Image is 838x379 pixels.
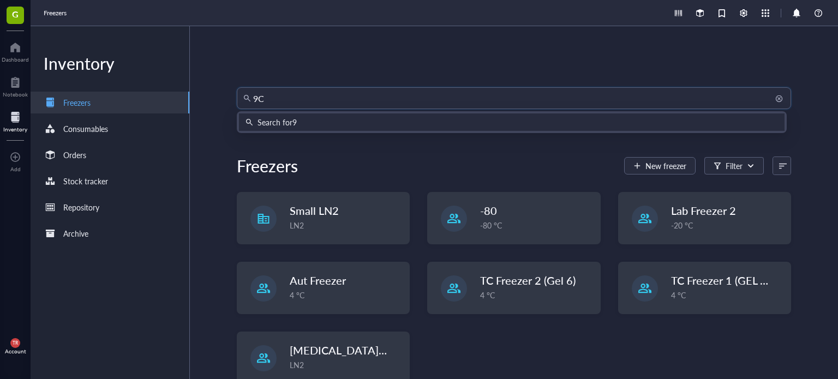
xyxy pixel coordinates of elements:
button: New freezer [624,157,696,175]
div: Filter [726,160,743,172]
span: Lab Freezer 2 [671,203,736,218]
a: Inventory [3,109,27,133]
div: LN2 [290,219,403,231]
span: Aut Freezer [290,273,346,288]
a: Freezers [44,8,69,19]
span: G [12,7,19,21]
div: Freezers [63,97,91,109]
span: [MEDICAL_DATA] Galileo [290,342,415,358]
a: Freezers [31,92,189,113]
div: 4 °C [671,289,784,301]
div: 4 °C [290,289,403,301]
div: -20 °C [671,219,784,231]
div: -80 °C [480,219,593,231]
a: Dashboard [2,39,29,63]
a: Notebook [3,74,28,98]
div: Account [5,348,26,354]
div: Consumables [63,123,108,135]
span: -80 [480,203,497,218]
div: Archive [63,227,88,239]
div: Add [10,166,21,172]
div: Search for 9 [258,116,297,128]
div: 4 °C [480,289,593,301]
div: Stock tracker [63,175,108,187]
span: New freezer [645,161,686,170]
a: Archive [31,222,189,244]
div: Inventory [31,52,189,74]
div: Freezers [237,155,298,177]
span: TC Freezer 2 (Gel 6) [480,273,576,288]
span: TR [13,340,18,346]
div: LN2 [290,359,403,371]
a: Consumables [31,118,189,140]
div: Dashboard [2,56,29,63]
a: Stock tracker [31,170,189,192]
span: TC Freezer 1 (GEL 1) [671,273,769,288]
div: Inventory [3,126,27,133]
a: Repository [31,196,189,218]
a: Orders [31,144,189,166]
div: Orders [63,149,86,161]
span: Small LN2 [290,203,339,218]
div: Notebook [3,91,28,98]
div: Repository [63,201,99,213]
